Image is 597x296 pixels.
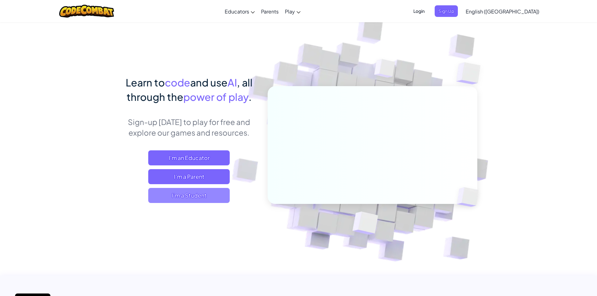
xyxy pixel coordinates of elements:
img: Overlap cubes [446,174,493,220]
p: Sign-up [DATE] to play for free and explore our games and resources. [120,117,258,138]
a: Play [282,3,304,20]
span: and use [190,76,228,89]
span: . [249,91,252,103]
span: Play [285,8,295,15]
span: power of play [183,91,249,103]
img: Overlap cubes [444,47,498,100]
a: Parents [258,3,282,20]
span: Learn to [126,76,165,89]
button: Login [410,5,428,17]
a: Educators [222,3,258,20]
a: I'm an Educator [148,150,230,165]
img: CodeCombat logo [59,5,114,18]
span: code [165,76,190,89]
a: English ([GEOGRAPHIC_DATA]) [463,3,542,20]
span: AI [228,76,237,89]
a: I'm a Parent [148,169,230,184]
span: Educators [225,8,249,15]
button: Sign Up [435,5,458,17]
img: Overlap cubes [337,198,393,250]
span: English ([GEOGRAPHIC_DATA]) [466,8,539,15]
img: Overlap cubes [362,47,407,93]
button: I'm a Student [148,188,230,203]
